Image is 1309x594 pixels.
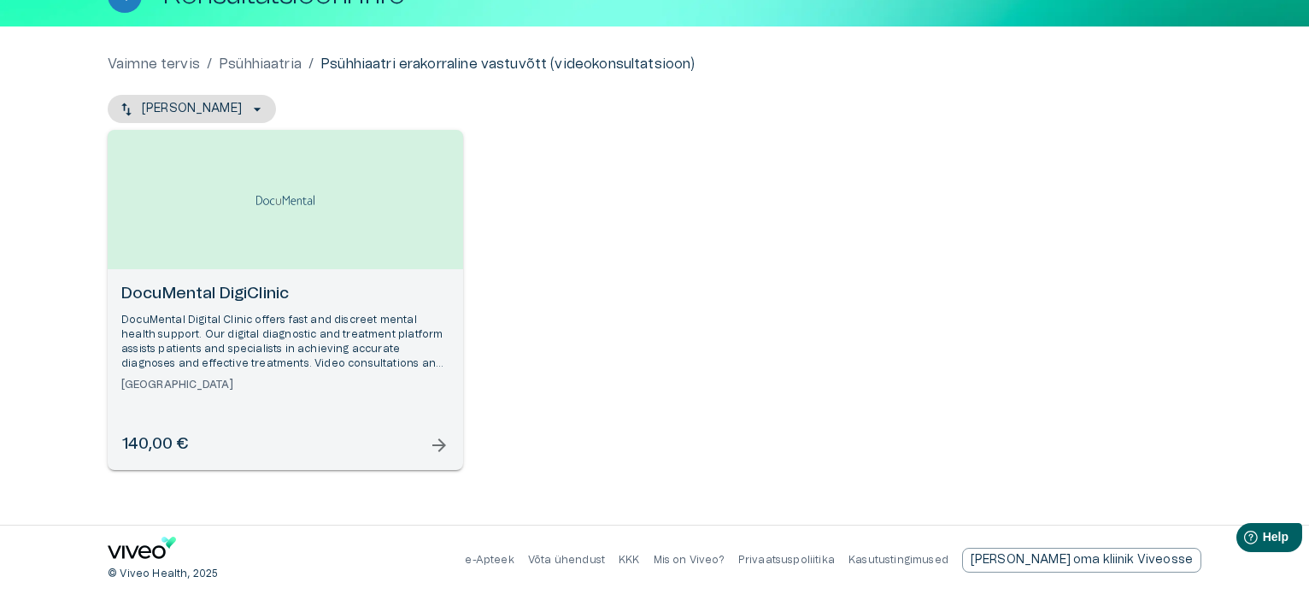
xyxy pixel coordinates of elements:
a: Navigate to home page [108,537,176,565]
button: [PERSON_NAME] [108,95,276,123]
p: Võta ühendust [528,553,605,568]
span: arrow_forward [429,435,449,456]
p: / [308,54,314,74]
p: / [207,54,212,74]
h6: [GEOGRAPHIC_DATA] [121,378,449,392]
a: Psühhiaatria [219,54,302,74]
p: DocuMental Digital Clinic offers fast and discreet mental health support. Our digital diagnostic ... [121,313,449,372]
p: [PERSON_NAME] [142,100,242,118]
a: Vaimne tervis [108,54,200,74]
iframe: Help widget launcher [1176,516,1309,564]
a: Privaatsuspoliitika [738,555,835,565]
img: DocuMental DigiClinic logo [251,173,320,227]
a: Kasutustingimused [848,555,948,565]
a: e-Apteek [465,555,514,565]
a: Send email to partnership request to viveo [962,548,1201,573]
p: © Viveo Health, 2025 [108,567,218,581]
p: [PERSON_NAME] oma kliinik Viveosse [971,551,1193,569]
div: [PERSON_NAME] oma kliinik Viveosse [962,548,1201,573]
p: Psühhiaatri erakorraline vastuvõtt (videokonsultatsioon) [320,54,695,74]
h6: DocuMental DigiClinic [121,283,449,306]
h6: 140,00 € [121,433,188,456]
p: Mis on Viveo? [654,553,725,568]
a: KKK [619,555,640,565]
a: Open selected supplier available booking dates [108,130,463,470]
